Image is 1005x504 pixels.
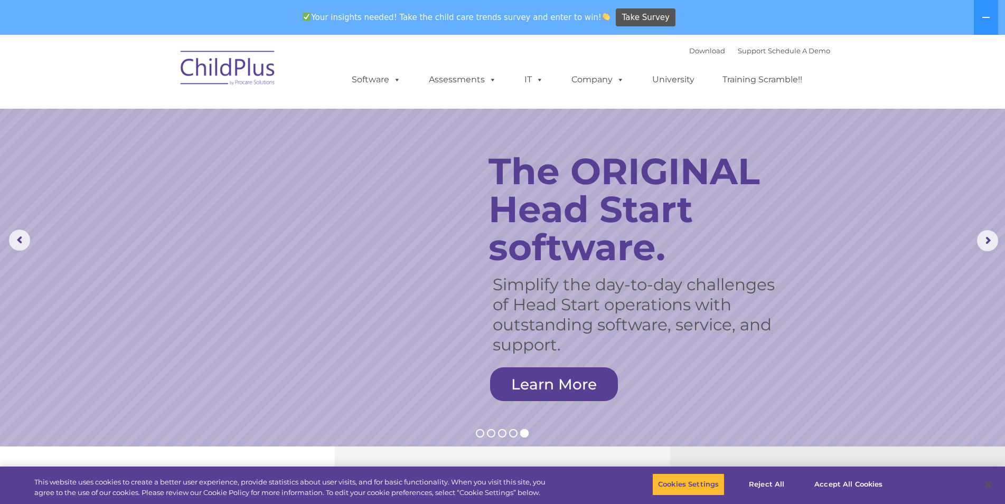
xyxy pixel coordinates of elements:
a: IT [514,69,554,90]
span: Last name [147,70,179,78]
button: Close [976,473,1000,496]
a: Download [689,46,725,55]
img: 👏 [602,13,610,21]
a: Support [738,46,766,55]
a: Software [341,69,411,90]
span: Take Survey [622,8,670,27]
img: ✅ [303,13,311,21]
span: Phone number [147,113,192,121]
a: Training Scramble!! [712,69,813,90]
rs-layer: The ORIGINAL Head Start software. [489,152,802,266]
a: Take Survey [616,8,675,27]
img: ChildPlus by Procare Solutions [175,43,281,96]
a: Company [561,69,635,90]
a: Schedule A Demo [768,46,830,55]
rs-layer: Simplify the day-to-day challenges of Head Start operations with outstanding software, service, a... [493,274,787,355]
a: University [642,69,705,90]
font: | [689,46,830,55]
button: Accept All Cookies [809,473,888,496]
span: Your insights needed! Take the child care trends survey and enter to win! [298,7,615,27]
a: Assessments [418,69,507,90]
div: This website uses cookies to create a better user experience, provide statistics about user visit... [34,477,553,498]
button: Cookies Settings [652,473,725,496]
button: Reject All [734,473,800,496]
a: Learn More [490,367,618,401]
